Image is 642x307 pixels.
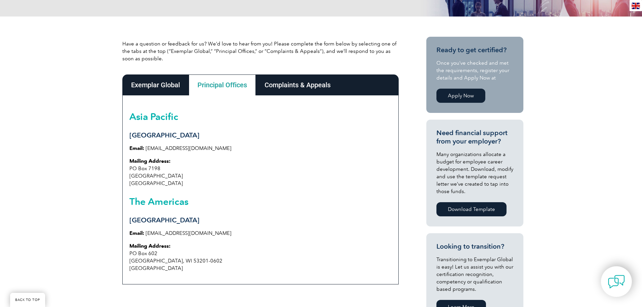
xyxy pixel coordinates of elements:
a: [EMAIL_ADDRESS][DOMAIN_NAME] [146,145,232,151]
p: Many organizations allocate a budget for employee career development. Download, modify and use th... [436,151,513,195]
strong: Email: [129,230,144,236]
div: Complaints & Appeals [256,74,339,95]
a: [EMAIL_ADDRESS][DOMAIN_NAME] [146,230,232,236]
p: Once you’ve checked and met the requirements, register your details and Apply Now at [436,59,513,82]
p: PO Box 7198 [GEOGRAPHIC_DATA] [GEOGRAPHIC_DATA] [129,157,392,187]
a: Apply Now [436,89,485,103]
h3: [GEOGRAPHIC_DATA] [129,216,392,224]
p: PO Box 602 [GEOGRAPHIC_DATA], WI 53201-0602 [GEOGRAPHIC_DATA] [129,242,392,272]
h3: Looking to transition? [436,242,513,251]
h3: Ready to get certified? [436,46,513,54]
strong: Mailing Address: [129,243,171,249]
div: Exemplar Global [122,74,189,95]
p: Have a question or feedback for us? We’d love to hear from you! Please complete the form below by... [122,40,399,62]
img: contact-chat.png [608,273,625,290]
h3: [GEOGRAPHIC_DATA] [129,131,392,140]
h2: The Americas [129,196,392,207]
p: Transitioning to Exemplar Global is easy! Let us assist you with our certification recognition, c... [436,256,513,293]
a: Download Template [436,202,507,216]
img: en [632,3,640,9]
div: Principal Offices [189,74,256,95]
a: BACK TO TOP [10,293,45,307]
strong: Mailing Address: [129,158,171,164]
h3: Need financial support from your employer? [436,129,513,146]
h2: Asia Pacific [129,111,392,122]
strong: Email: [129,145,144,151]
